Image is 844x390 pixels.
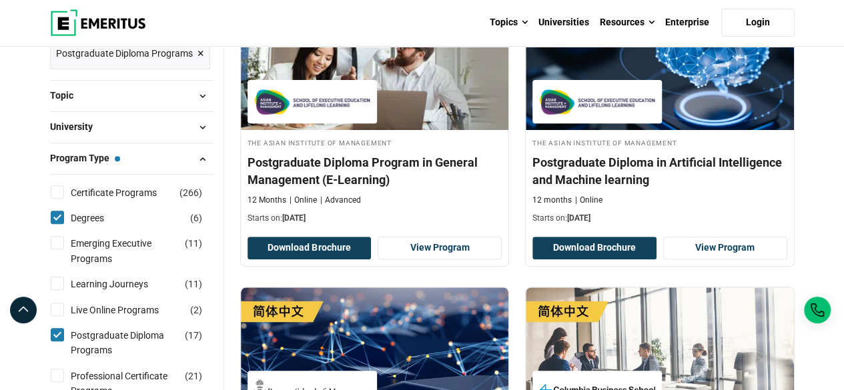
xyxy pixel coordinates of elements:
span: ( ) [185,277,202,291]
p: 12 months [532,195,572,206]
span: ( ) [185,236,202,251]
span: ( ) [185,369,202,383]
p: 12 Months [248,195,286,206]
span: 17 [188,330,199,341]
span: 11 [188,279,199,289]
span: 21 [188,371,199,381]
a: Emerging Executive Programs [71,236,211,266]
span: Postgraduate Diploma Programs [56,46,193,61]
span: 11 [188,238,199,249]
p: Starts on: [532,213,787,224]
a: Postgraduate Diploma Programs [71,328,211,358]
button: Download Brochure [248,237,372,259]
span: ( ) [185,328,202,343]
span: [DATE] [282,213,306,223]
button: University [50,117,213,137]
h4: Postgraduate Diploma in Artificial Intelligence and Machine learning [532,154,787,187]
h4: The Asian Institute of Management [248,137,502,148]
span: × [197,44,204,63]
p: Online [575,195,602,206]
button: Download Brochure [532,237,657,259]
img: The Asian Institute of Management [254,87,370,117]
span: University [50,119,103,134]
span: 266 [183,187,199,198]
h4: The Asian Institute of Management [532,137,787,148]
img: The Asian Institute of Management [539,87,655,117]
a: Certificate Programs [71,185,183,200]
button: Program Type [50,149,213,169]
p: Starts on: [248,213,502,224]
a: Login [721,9,795,37]
span: Program Type [50,151,120,165]
span: 2 [193,305,199,315]
span: ( ) [190,211,202,225]
a: Postgraduate Diploma Programs × [50,38,210,69]
a: Degrees [71,211,131,225]
a: Live Online Programs [71,303,185,317]
span: ( ) [190,303,202,317]
span: 6 [193,213,199,223]
h4: Postgraduate Diploma Program in General Management (E-Learning) [248,154,502,187]
span: ( ) [179,185,202,200]
span: [DATE] [567,213,590,223]
a: Learning Journeys [71,277,175,291]
a: View Program [378,237,502,259]
a: View Program [663,237,787,259]
button: Topic [50,86,213,106]
p: Advanced [320,195,361,206]
span: Topic [50,88,84,103]
p: Online [290,195,317,206]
